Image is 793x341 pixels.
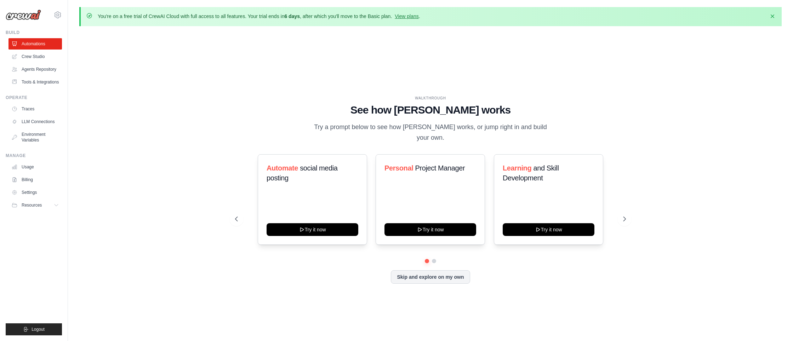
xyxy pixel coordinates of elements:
[6,10,41,20] img: Logo
[8,51,62,62] a: Crew Studio
[8,103,62,115] a: Traces
[8,64,62,75] a: Agents Repository
[6,95,62,100] div: Operate
[8,116,62,127] a: LLM Connections
[235,96,626,101] div: WALKTHROUGH
[384,223,476,236] button: Try it now
[8,161,62,173] a: Usage
[267,164,298,172] span: Automate
[8,38,62,50] a: Automations
[384,164,413,172] span: Personal
[8,200,62,211] button: Resources
[32,326,45,332] span: Logout
[391,270,470,284] button: Skip and explore on my own
[284,13,300,19] strong: 6 days
[22,202,42,208] span: Resources
[8,187,62,198] a: Settings
[8,129,62,146] a: Environment Variables
[8,76,62,88] a: Tools & Integrations
[6,30,62,35] div: Build
[312,122,549,143] p: Try a prompt below to see how [PERSON_NAME] works, or jump right in and build your own.
[235,104,626,116] h1: See how [PERSON_NAME] works
[503,164,559,182] span: and Skill Development
[6,323,62,335] button: Logout
[6,153,62,158] div: Manage
[98,13,420,20] p: You're on a free trial of CrewAI Cloud with full access to all features. Your trial ends in , aft...
[8,174,62,185] a: Billing
[267,164,338,182] span: social media posting
[267,223,358,236] button: Try it now
[395,13,418,19] a: View plans
[415,164,465,172] span: Project Manager
[503,223,594,236] button: Try it now
[503,164,531,172] span: Learning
